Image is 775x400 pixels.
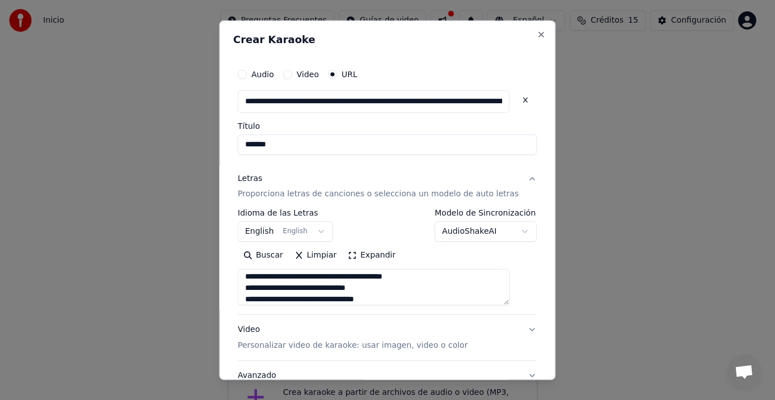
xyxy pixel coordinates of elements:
[238,121,537,129] label: Título
[238,361,537,390] button: Avanzado
[238,209,537,314] div: LetrasProporciona letras de canciones o selecciona un modelo de auto letras
[435,209,537,217] label: Modelo de Sincronización
[343,246,402,264] button: Expandir
[289,246,342,264] button: Limpiar
[238,315,537,360] button: VideoPersonalizar video de karaoke: usar imagen, video o color
[238,163,537,209] button: LetrasProporciona letras de canciones o selecciona un modelo de auto letras
[251,70,274,78] label: Audio
[238,324,467,351] div: Video
[238,340,467,351] p: Personalizar video de karaoke: usar imagen, video o color
[297,70,319,78] label: Video
[238,188,519,200] p: Proporciona letras de canciones o selecciona un modelo de auto letras
[238,172,262,184] div: Letras
[238,209,333,217] label: Idioma de las Letras
[238,246,289,264] button: Buscar
[233,34,541,44] h2: Crear Karaoke
[342,70,357,78] label: URL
